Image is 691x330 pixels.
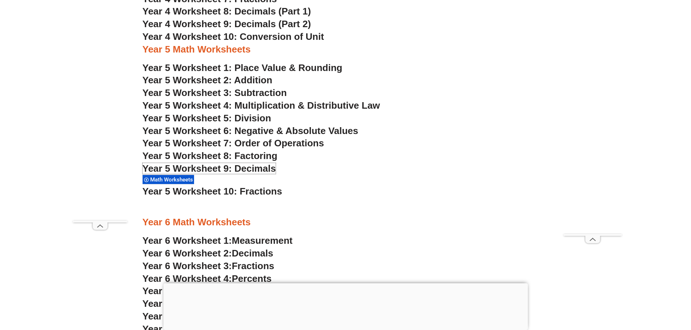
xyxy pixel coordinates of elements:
a: Year 6 Worksheet 4:Percents [143,273,272,284]
iframe: Advertisement [73,17,127,221]
a: Year 5 Worksheet 2: Addition [143,75,272,85]
a: Year 5 Worksheet 10: Fractions [143,186,282,197]
a: Year 6 Worksheet 6:Factoring & Prime Factors [143,298,350,309]
a: Year 4 Worksheet 8: Decimals (Part 1) [143,6,311,17]
span: Year 6 Worksheet 4: [143,273,232,284]
a: Year 6 Worksheet 5:Proportions & Ratios [143,285,326,296]
a: Year 5 Worksheet 4: Multiplication & Distributive Law [143,100,380,111]
h3: Year 6 Math Worksheets [143,216,549,229]
span: Measurement [232,235,293,246]
span: Year 6 Worksheet 3: [143,260,232,271]
span: Year 6 Worksheet 5: [143,285,232,296]
span: Year 6 Worksheet 2: [143,248,232,259]
span: Year 6 Worksheet 1: [143,235,232,246]
div: Math Worksheets [143,175,194,184]
a: Year 6 Worksheet 1:Measurement [143,235,293,246]
iframe: Chat Widget [655,295,691,330]
span: Year 6 Worksheet 6: [143,298,232,309]
a: Year 5 Worksheet 1: Place Value & Rounding [143,62,342,73]
a: Year 6 Worksheet 2:Decimals [143,248,273,259]
span: Decimals [232,248,273,259]
h3: Year 5 Math Worksheets [143,43,549,56]
span: Year 6 Worksheet 7: [143,311,232,322]
span: Math Worksheets [150,176,195,183]
a: Year 5 Worksheet 7: Order of Operations [143,138,324,149]
iframe: Advertisement [564,17,622,234]
a: Year 5 Worksheet 9: Decimals [143,163,276,174]
span: Percents [232,273,272,284]
a: Year 4 Worksheet 10: Conversion of Unit [143,31,324,42]
a: Year 5 Worksheet 6: Negative & Absolute Values [143,125,358,136]
a: Year 6 Worksheet 3:Fractions [143,260,274,271]
a: Year 4 Worksheet 9: Decimals (Part 2) [143,18,311,29]
a: Year 6 Worksheet 7:Exponents [143,311,280,322]
a: Year 5 Worksheet 5: Division [143,113,271,124]
iframe: Advertisement [163,283,528,328]
a: Year 5 Worksheet 3: Subtraction [143,87,287,98]
span: Fractions [232,260,274,271]
a: Year 5 Worksheet 8: Factoring [143,150,277,161]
